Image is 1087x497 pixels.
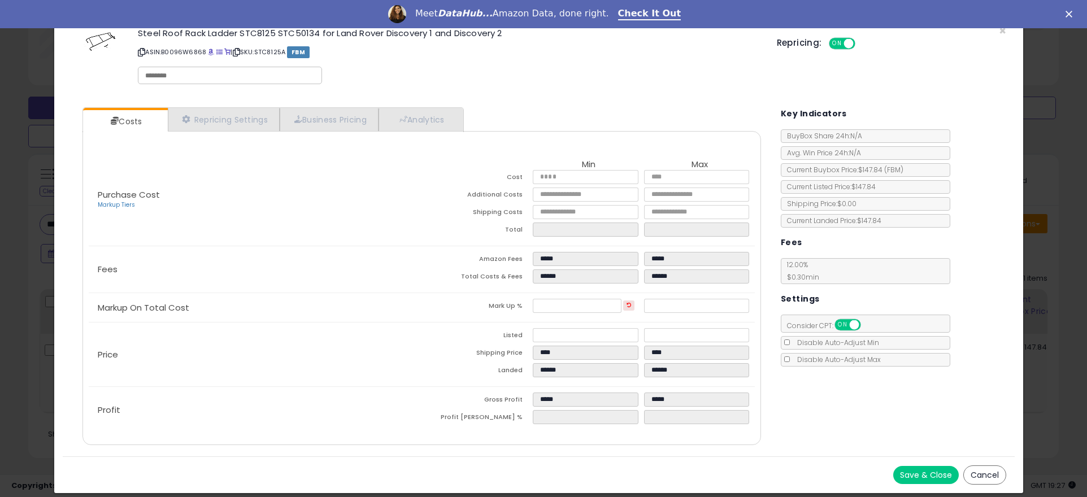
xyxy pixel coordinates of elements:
p: ASIN: B0096W6868 | SKU: STC8125A [138,43,759,61]
p: Fees [89,265,421,274]
a: Check It Out [618,8,681,20]
span: $0.30 min [781,272,819,282]
img: 31f9tQ2+PfL._SL60_.jpg [84,29,118,54]
span: 12.00 % [781,260,819,282]
span: Avg. Win Price 24h: N/A [781,148,861,158]
span: Current Buybox Price: [781,165,903,175]
img: Profile image for Georgie [388,5,406,23]
span: × [999,23,1006,39]
span: BuyBox Share 24h: N/A [781,131,862,141]
a: All offer listings [216,47,223,56]
a: Your listing only [224,47,231,56]
th: Max [644,160,755,170]
td: Additional Costs [422,188,533,205]
button: Save & Close [893,466,959,484]
h3: Steel Roof Rack Ladder STC8125 STC50134 for Land Rover Discovery 1 and Discovery 2 [138,29,759,37]
span: Disable Auto-Adjust Min [792,338,879,347]
button: Cancel [963,465,1006,485]
td: Listed [422,328,533,346]
a: Analytics [379,108,462,131]
td: Total [422,223,533,240]
td: Cost [422,170,533,188]
span: ( FBM ) [884,165,903,175]
span: Shipping Price: $0.00 [781,199,856,208]
td: Total Costs & Fees [422,269,533,287]
h5: Fees [781,236,802,250]
a: BuyBox page [208,47,214,56]
i: DataHub... [438,8,493,19]
th: Min [533,160,643,170]
h5: Repricing: [777,38,822,47]
h5: Settings [781,292,819,306]
span: Disable Auto-Adjust Max [792,355,881,364]
td: Gross Profit [422,393,533,410]
td: Amazon Fees [422,252,533,269]
span: ON [830,39,844,49]
span: $147.84 [858,165,903,175]
a: Costs [83,110,167,133]
td: Shipping Costs [422,205,533,223]
td: Profit [PERSON_NAME] % [422,410,533,428]
span: Consider CPT: [781,321,876,330]
td: Shipping Price [422,346,533,363]
td: Mark Up % [422,299,533,316]
a: Markup Tiers [98,200,135,209]
a: Repricing Settings [168,108,280,131]
p: Price [89,350,421,359]
h5: Key Indicators [781,107,847,121]
span: Current Landed Price: $147.84 [781,216,881,225]
span: Current Listed Price: $147.84 [781,182,876,191]
span: OFF [853,39,871,49]
td: Landed [422,363,533,381]
p: Purchase Cost [89,190,421,210]
span: FBM [287,46,310,58]
div: Close [1066,10,1077,17]
span: ON [836,320,850,330]
div: Meet Amazon Data, done right. [415,8,609,19]
a: Business Pricing [280,108,379,131]
p: Profit [89,406,421,415]
p: Markup On Total Cost [89,303,421,312]
span: OFF [859,320,877,330]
